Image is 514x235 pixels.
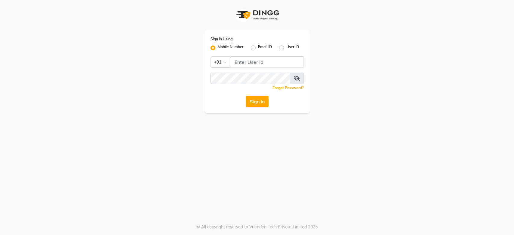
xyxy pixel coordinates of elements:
input: Username [210,73,290,84]
a: Forgot Password? [273,86,304,90]
input: Username [231,56,304,68]
label: Sign In Using: [210,36,233,42]
img: logo1.svg [233,6,281,24]
label: Mobile Number [218,44,244,52]
button: Sign In [246,96,269,107]
label: Email ID [258,44,272,52]
label: User ID [286,44,299,52]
